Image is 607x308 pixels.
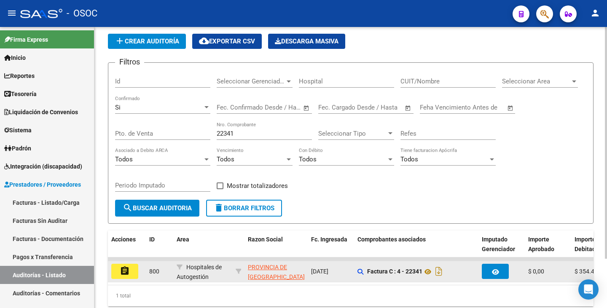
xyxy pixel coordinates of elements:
span: Seleccionar Tipo [318,130,387,137]
app-download-masive: Descarga masiva de comprobantes (adjuntos) [268,34,345,49]
span: Acciones [111,236,136,243]
mat-icon: person [590,8,600,18]
span: ID [149,236,155,243]
button: Buscar Auditoria [115,200,199,217]
mat-icon: assignment [120,266,130,276]
button: Crear Auditoría [108,34,186,49]
span: - OSOC [67,4,97,23]
span: Inicio [4,53,26,62]
button: Exportar CSV [192,34,262,49]
button: Descarga Masiva [268,34,345,49]
span: Todos [400,155,418,163]
mat-icon: menu [7,8,17,18]
span: Mostrar totalizadores [227,181,288,191]
span: [DATE] [311,268,328,275]
strong: Factura C : 4 - 22341 [367,268,422,275]
mat-icon: delete [214,203,224,213]
button: Open calendar [302,103,312,113]
span: Exportar CSV [199,37,255,45]
datatable-header-cell: Imputado Gerenciador [478,230,525,268]
button: Open calendar [506,103,516,113]
mat-icon: cloud_download [199,36,209,46]
button: Borrar Filtros [206,200,282,217]
input: Fecha fin [258,104,299,111]
span: $ 0,00 [528,268,544,275]
span: Liquidación de Convenios [4,107,78,117]
datatable-header-cell: Importe Aprobado [525,230,571,268]
span: Hospitales de Autogestión [177,264,222,280]
button: Open calendar [403,103,413,113]
span: Imputado Gerenciador [482,236,515,252]
span: Todos [217,155,234,163]
span: Buscar Auditoria [123,204,192,212]
mat-icon: search [123,203,133,213]
span: Padrón [4,144,31,153]
span: Sistema [4,126,32,135]
span: Razon Social [248,236,283,243]
span: Todos [299,155,317,163]
span: Seleccionar Area [502,78,570,85]
span: Fc. Ingresada [311,236,347,243]
span: Importe Debitado [575,236,599,252]
span: Comprobantes asociados [357,236,426,243]
span: Prestadores / Proveedores [4,180,81,189]
datatable-header-cell: Razon Social [244,230,308,268]
span: Reportes [4,71,35,80]
span: Si [115,104,121,111]
div: - 30546662434 [248,262,304,280]
span: 800 [149,268,159,275]
input: Fecha fin [360,104,401,111]
input: Fecha inicio [318,104,352,111]
datatable-header-cell: Area [173,230,232,268]
span: Tesorería [4,89,37,99]
span: Integración (discapacidad) [4,162,82,171]
span: Seleccionar Gerenciador [217,78,285,85]
span: Descarga Masiva [275,37,338,45]
span: Firma Express [4,35,48,44]
mat-icon: add [115,36,125,46]
input: Fecha inicio [217,104,251,111]
datatable-header-cell: Acciones [108,230,146,268]
span: Todos [115,155,133,163]
datatable-header-cell: ID [146,230,173,268]
h3: Filtros [115,56,144,68]
i: Descargar documento [433,265,444,278]
datatable-header-cell: Fc. Ingresada [308,230,354,268]
div: Open Intercom Messenger [578,279,599,300]
div: 1 total [108,285,594,306]
span: Area [177,236,189,243]
span: PROVINCIA DE [GEOGRAPHIC_DATA] E [GEOGRAPHIC_DATA] [248,264,305,299]
span: Borrar Filtros [214,204,274,212]
datatable-header-cell: Comprobantes asociados [354,230,478,268]
span: Importe Aprobado [528,236,554,252]
span: Crear Auditoría [115,37,179,45]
